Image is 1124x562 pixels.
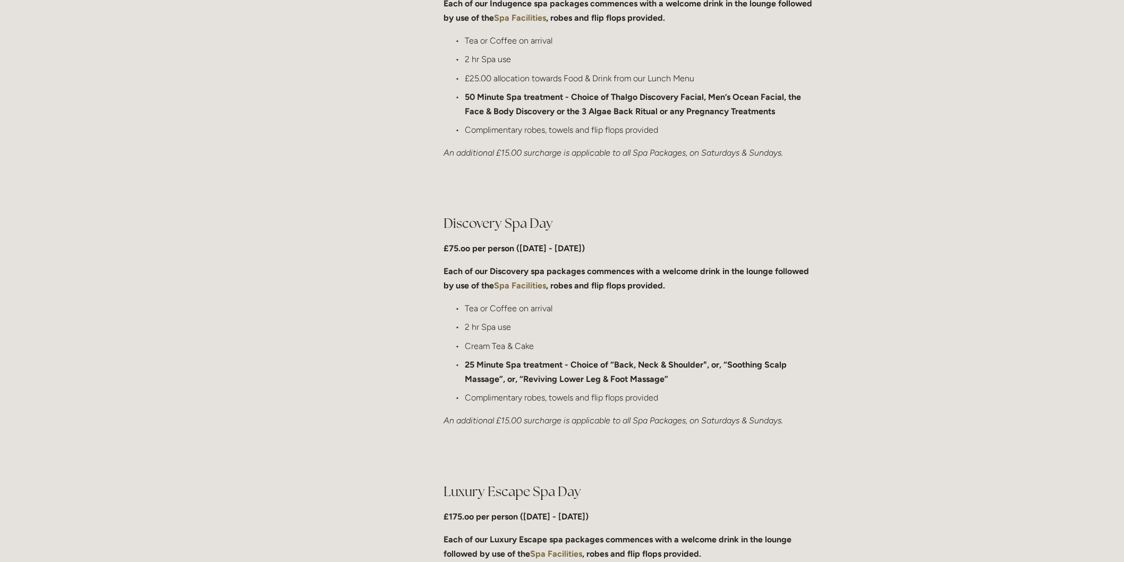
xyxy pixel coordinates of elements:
[444,512,589,522] strong: £175.oo per person ([DATE] - [DATE])
[465,302,816,316] p: Tea or Coffee on arrival
[444,416,783,426] em: An additional £15.00 surcharge is applicable to all Spa Packages, on Saturdays & Sundays.
[530,549,582,559] a: Spa Facilities
[444,267,811,291] strong: Each of our Discovery spa packages commences with a welcome drink in the lounge followed by use o...
[465,33,816,48] p: Tea or Coffee on arrival
[444,535,794,559] strong: Each of our Luxury Escape spa packages commences with a welcome drink in the lounge followed by u...
[444,483,816,501] h2: Luxury Escape Spa Day
[465,71,816,86] p: £25.00 allocation towards Food & Drink from our Lunch Menu
[465,339,816,354] p: Cream Tea & Cake
[465,320,816,335] p: 2 hr Spa use
[546,281,665,291] strong: , robes and flip flops provided.
[494,13,546,23] a: Spa Facilities
[465,360,789,385] strong: 25 Minute Spa treatment - Choice of “Back, Neck & Shoulder", or, “Soothing Scalp Massage”, or, “R...
[444,215,816,233] h2: Discovery Spa Day
[494,281,546,291] a: Spa Facilities
[546,13,665,23] strong: , robes and flip flops provided.
[465,92,803,116] strong: 50 Minute Spa treatment - Choice of Thalgo Discovery Facial, Men’s Ocean Facial, the Face & Body ...
[465,123,816,137] p: Complimentary robes, towels and flip flops provided
[444,148,783,158] em: An additional £15.00 surcharge is applicable to all Spa Packages, on Saturdays & Sundays.
[444,244,585,254] strong: £75.oo per person ([DATE] - [DATE])
[465,52,816,66] p: 2 hr Spa use
[582,549,701,559] strong: , robes and flip flops provided.
[465,391,816,405] p: Complimentary robes, towels and flip flops provided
